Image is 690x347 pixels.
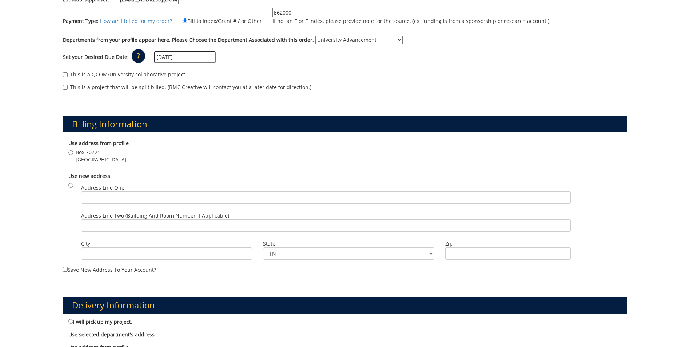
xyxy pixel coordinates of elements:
[183,18,187,23] input: Bill to Index/Grant # / or Other
[445,240,571,247] label: Zip
[81,191,571,204] input: Address Line One
[68,140,129,147] b: Use address from profile
[272,17,549,25] p: If not an E or F index, please provide note for the source. (ex. funding is from a sponsorship or...
[68,318,132,326] label: I will pick up my project.
[63,71,187,78] label: This is a QCOM/University collaborative project.
[63,17,99,25] label: Payment Type:
[63,36,314,44] label: Departments from your profile appear here. Please Choose the Department Associated with this order.
[68,172,110,179] b: Use new address
[81,247,252,260] input: City
[81,219,571,232] input: Address Line Two (Building and Room Number if applicable)
[63,72,68,77] input: This is a QCOM/University collaborative project.
[132,49,145,63] p: ?
[68,331,155,338] b: Use selected department's address
[100,17,172,24] a: How am I billed for my order?
[63,84,311,91] label: This is a project that will be split billed. (BMC Creative will contact you at a later date for d...
[272,8,374,17] input: If not an E or F index, please provide note for the source. (ex. funding is from a sponsorship or...
[68,150,73,155] input: Box 70721 [GEOGRAPHIC_DATA]
[63,53,129,61] label: Set your Desired Due Date:
[81,240,252,247] label: City
[68,319,73,324] input: I will pick up my project.
[445,247,571,260] input: Zip
[154,51,216,63] input: MM/DD/YYYY
[63,116,627,132] h3: Billing Information
[76,149,127,156] span: Box 70721
[63,267,68,272] input: Save new address to your account?
[174,17,262,25] label: Bill to Index/Grant # / or Other
[81,184,571,204] label: Address Line One
[263,240,434,247] label: State
[63,85,68,90] input: This is a project that will be split billed. (BMC Creative will contact you at a later date for d...
[76,156,127,163] span: [GEOGRAPHIC_DATA]
[81,212,571,232] label: Address Line Two (Building and Room Number if applicable)
[63,297,627,314] h3: Delivery Information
